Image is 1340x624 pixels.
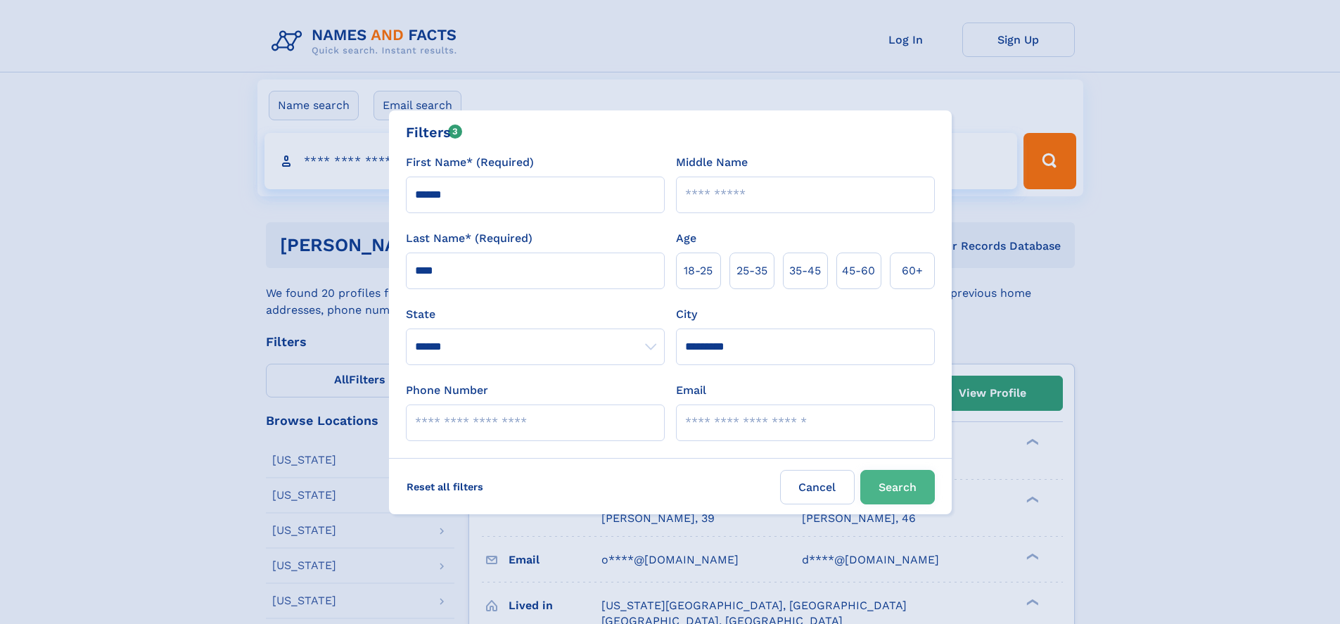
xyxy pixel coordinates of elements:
[676,382,706,399] label: Email
[842,262,875,279] span: 45‑60
[902,262,923,279] span: 60+
[406,382,488,399] label: Phone Number
[860,470,935,504] button: Search
[789,262,821,279] span: 35‑45
[780,470,855,504] label: Cancel
[406,230,532,247] label: Last Name* (Required)
[736,262,767,279] span: 25‑35
[676,306,697,323] label: City
[684,262,713,279] span: 18‑25
[676,230,696,247] label: Age
[397,470,492,504] label: Reset all filters
[676,154,748,171] label: Middle Name
[406,154,534,171] label: First Name* (Required)
[406,122,463,143] div: Filters
[406,306,665,323] label: State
